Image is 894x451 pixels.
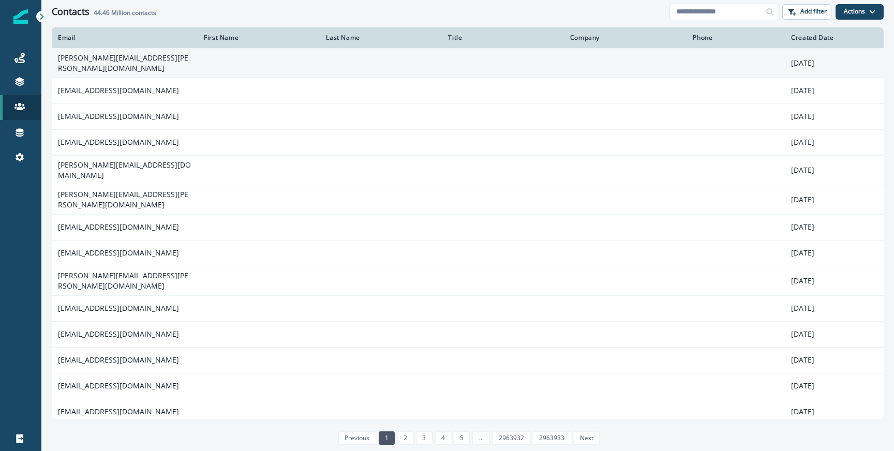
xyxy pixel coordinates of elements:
[52,347,198,373] td: [EMAIL_ADDRESS][DOMAIN_NAME]
[791,85,877,96] p: [DATE]
[493,431,530,445] a: Page 2963932
[52,240,198,266] td: [EMAIL_ADDRESS][DOMAIN_NAME]
[52,6,90,18] h1: Contacts
[52,321,884,347] a: [EMAIL_ADDRESS][DOMAIN_NAME][DATE]
[52,373,198,399] td: [EMAIL_ADDRESS][DOMAIN_NAME]
[52,240,884,266] a: [EMAIL_ADDRESS][DOMAIN_NAME][DATE]
[336,431,600,445] ul: Pagination
[52,373,884,399] a: [EMAIL_ADDRESS][DOMAIN_NAME][DATE]
[800,8,827,15] p: Add filter
[533,431,571,445] a: Page 2963933
[204,34,314,42] div: First Name
[52,103,884,129] a: [EMAIL_ADDRESS][DOMAIN_NAME][DATE]
[52,129,884,155] a: [EMAIL_ADDRESS][DOMAIN_NAME][DATE]
[52,129,198,155] td: [EMAIL_ADDRESS][DOMAIN_NAME]
[791,329,877,339] p: [DATE]
[52,266,884,295] a: [PERSON_NAME][EMAIL_ADDRESS][PERSON_NAME][DOMAIN_NAME][DATE]
[448,34,557,42] div: Title
[416,431,432,445] a: Page 3
[791,222,877,232] p: [DATE]
[94,9,156,17] h2: contacts
[693,34,779,42] div: Phone
[52,295,884,321] a: [EMAIL_ADDRESS][DOMAIN_NAME][DATE]
[379,431,395,445] a: Page 1 is your current page
[52,399,884,425] a: [EMAIL_ADDRESS][DOMAIN_NAME][DATE]
[52,78,198,103] td: [EMAIL_ADDRESS][DOMAIN_NAME]
[52,347,884,373] a: [EMAIL_ADDRESS][DOMAIN_NAME][DATE]
[13,9,28,24] img: Inflection
[435,431,451,445] a: Page 4
[472,431,489,445] a: Jump forward
[791,111,877,122] p: [DATE]
[791,276,877,286] p: [DATE]
[836,4,884,20] button: Actions
[326,34,436,42] div: Last Name
[791,248,877,258] p: [DATE]
[52,78,884,103] a: [EMAIL_ADDRESS][DOMAIN_NAME][DATE]
[791,355,877,365] p: [DATE]
[52,155,198,185] td: [PERSON_NAME][EMAIL_ADDRESS][DOMAIN_NAME]
[791,58,877,68] p: [DATE]
[782,4,831,20] button: Add filter
[570,34,681,42] div: Company
[454,431,470,445] a: Page 5
[94,8,130,17] span: 44.46 Million
[574,431,600,445] a: Next page
[52,399,198,425] td: [EMAIL_ADDRESS][DOMAIN_NAME]
[791,165,877,175] p: [DATE]
[791,407,877,417] p: [DATE]
[52,103,198,129] td: [EMAIL_ADDRESS][DOMAIN_NAME]
[52,266,198,295] td: [PERSON_NAME][EMAIL_ADDRESS][PERSON_NAME][DOMAIN_NAME]
[791,303,877,313] p: [DATE]
[52,185,884,214] a: [PERSON_NAME][EMAIL_ADDRESS][PERSON_NAME][DOMAIN_NAME][DATE]
[52,185,198,214] td: [PERSON_NAME][EMAIL_ADDRESS][PERSON_NAME][DOMAIN_NAME]
[52,214,884,240] a: [EMAIL_ADDRESS][DOMAIN_NAME][DATE]
[58,34,191,42] div: Email
[52,321,198,347] td: [EMAIL_ADDRESS][DOMAIN_NAME]
[52,295,198,321] td: [EMAIL_ADDRESS][DOMAIN_NAME]
[52,48,884,78] a: [PERSON_NAME][EMAIL_ADDRESS][PERSON_NAME][DOMAIN_NAME][DATE]
[791,194,877,205] p: [DATE]
[52,48,198,78] td: [PERSON_NAME][EMAIL_ADDRESS][PERSON_NAME][DOMAIN_NAME]
[52,214,198,240] td: [EMAIL_ADDRESS][DOMAIN_NAME]
[791,137,877,147] p: [DATE]
[791,34,877,42] div: Created Date
[52,155,884,185] a: [PERSON_NAME][EMAIL_ADDRESS][DOMAIN_NAME][DATE]
[791,381,877,391] p: [DATE]
[397,431,413,445] a: Page 2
